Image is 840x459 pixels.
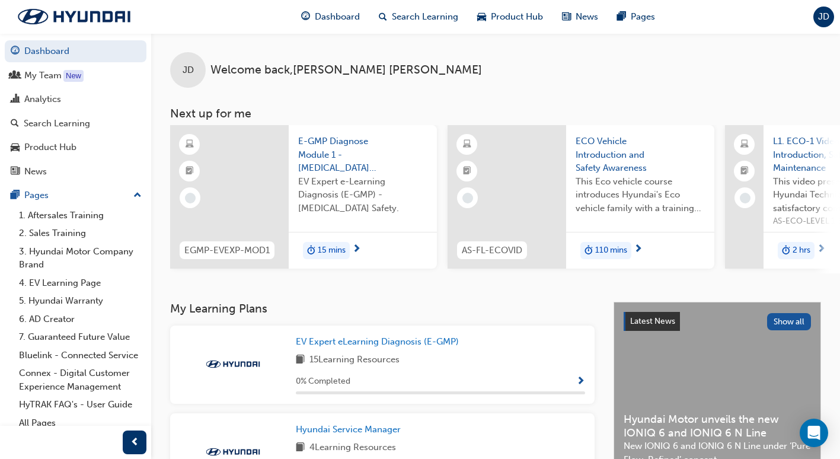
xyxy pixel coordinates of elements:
span: search-icon [379,9,387,24]
a: 3. Hyundai Motor Company Brand [14,243,146,274]
span: chart-icon [11,94,20,105]
span: next-icon [817,244,826,255]
img: Trak [200,446,266,458]
span: Latest News [630,316,675,326]
span: 110 mins [595,244,627,257]
span: booktick-icon [740,164,749,179]
span: pages-icon [11,190,20,201]
span: laptop-icon [740,137,749,152]
span: booktick-icon [463,164,471,179]
span: news-icon [11,167,20,177]
a: HyTRAK FAQ's - User Guide [14,396,146,414]
a: 5. Hyundai Warranty [14,292,146,310]
a: Analytics [5,88,146,110]
h3: My Learning Plans [170,302,595,315]
span: next-icon [352,244,361,255]
div: News [24,165,47,179]
span: Hyundai Motor unveils the new IONIQ 6 and IONIQ 6 N Line [624,413,811,439]
a: guage-iconDashboard [292,5,369,29]
a: car-iconProduct Hub [468,5,552,29]
h3: Next up for me [151,107,840,120]
span: 15 Learning Resources [309,353,400,368]
a: 7. Guaranteed Future Value [14,328,146,346]
span: JD [183,63,194,77]
span: EV Expert eLearning Diagnosis (E-GMP) [296,336,459,347]
span: News [576,10,598,24]
span: Show Progress [576,377,585,387]
span: 2 hrs [793,244,810,257]
span: car-icon [477,9,486,24]
a: Search Learning [5,113,146,135]
div: Analytics [24,93,61,106]
span: learningRecordVerb_NONE-icon [740,193,750,203]
a: 4. EV Learning Page [14,274,146,292]
span: search-icon [11,119,19,129]
img: Trak [200,358,266,370]
span: ECO Vehicle Introduction and Safety Awareness [576,135,705,175]
span: pages-icon [617,9,626,24]
a: pages-iconPages [608,5,665,29]
span: learningRecordVerb_NONE-icon [185,193,196,203]
span: Hyundai Service Manager [296,424,401,435]
a: 6. AD Creator [14,310,146,329]
span: learningResourceType_ELEARNING-icon [186,137,194,152]
img: Trak [6,4,142,29]
span: Product Hub [491,10,543,24]
a: AS-FL-ECOVIDECO Vehicle Introduction and Safety AwarenessThis Eco vehicle course introduces Hyund... [448,125,714,269]
button: DashboardMy TeamAnalyticsSearch LearningProduct HubNews [5,38,146,184]
button: JD [813,7,834,27]
a: Bluelink - Connected Service [14,346,146,365]
div: Open Intercom Messenger [800,419,828,447]
a: 2. Sales Training [14,224,146,243]
span: guage-icon [301,9,310,24]
span: learningRecordVerb_NONE-icon [462,193,473,203]
span: duration-icon [585,243,593,259]
span: 4 Learning Resources [309,441,396,455]
div: Pages [24,189,49,202]
span: prev-icon [130,435,139,450]
button: Pages [5,184,146,206]
span: book-icon [296,353,305,368]
div: Search Learning [24,117,90,130]
a: search-iconSearch Learning [369,5,468,29]
a: My Team [5,65,146,87]
span: book-icon [296,441,305,455]
a: Hyundai Service Manager [296,423,405,436]
button: Show all [767,313,812,330]
a: EV Expert eLearning Diagnosis (E-GMP) [296,335,464,349]
span: 0 % Completed [296,375,350,388]
div: Product Hub [24,141,76,154]
a: Connex - Digital Customer Experience Management [14,364,146,396]
span: learningResourceType_ELEARNING-icon [463,137,471,152]
span: guage-icon [11,46,20,57]
a: Latest NewsShow all [624,312,811,331]
a: news-iconNews [552,5,608,29]
span: EGMP-EVEXP-MOD1 [184,244,270,257]
span: AS-FL-ECOVID [462,244,522,257]
span: duration-icon [782,243,790,259]
span: news-icon [562,9,571,24]
span: duration-icon [307,243,315,259]
span: EV Expert e-Learning Diagnosis (E-GMP) - [MEDICAL_DATA] Safety. [298,175,427,215]
div: My Team [24,69,62,82]
span: Pages [631,10,655,24]
span: car-icon [11,142,20,153]
span: 15 mins [318,244,346,257]
span: Search Learning [392,10,458,24]
button: Show Progress [576,374,585,389]
div: Tooltip anchor [63,70,84,82]
a: 1. Aftersales Training [14,206,146,225]
a: All Pages [14,414,146,432]
span: next-icon [634,244,643,255]
span: Dashboard [315,10,360,24]
a: EGMP-EVEXP-MOD1E-GMP Diagnose Module 1 - [MEDICAL_DATA] SafetyEV Expert e-Learning Diagnosis (E-G... [170,125,437,269]
span: up-icon [133,188,142,203]
span: people-icon [11,71,20,81]
span: Welcome back , [PERSON_NAME] [PERSON_NAME] [210,63,482,77]
span: booktick-icon [186,164,194,179]
a: News [5,161,146,183]
span: This Eco vehicle course introduces Hyundai's Eco vehicle family with a training video presentatio... [576,175,705,215]
span: E-GMP Diagnose Module 1 - [MEDICAL_DATA] Safety [298,135,427,175]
